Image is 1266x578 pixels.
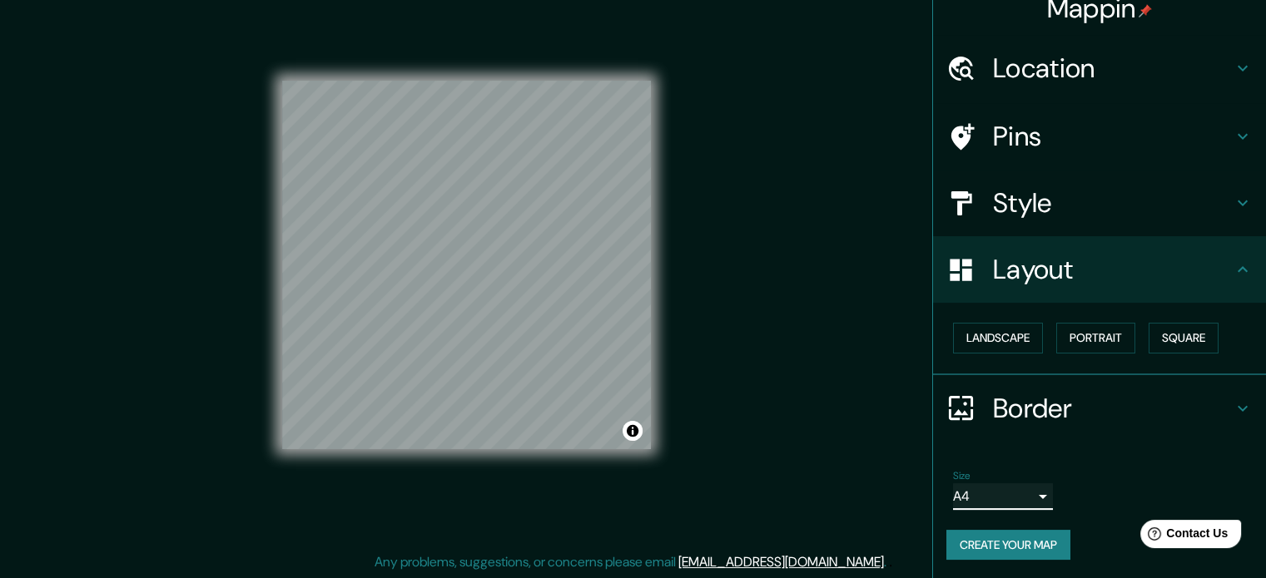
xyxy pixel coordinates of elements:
h4: Location [993,52,1233,85]
button: Square [1149,323,1219,353]
div: Layout [933,236,1266,303]
h4: Style [993,186,1233,220]
img: pin-icon.png [1139,4,1152,17]
div: Style [933,170,1266,236]
div: Pins [933,103,1266,170]
button: Create your map [946,530,1070,561]
canvas: Map [282,81,651,449]
label: Size [953,468,971,482]
h4: Pins [993,120,1233,153]
a: [EMAIL_ADDRESS][DOMAIN_NAME] [678,553,884,571]
div: . [886,552,889,572]
iframe: Help widget launcher [1118,513,1248,560]
div: Location [933,35,1266,101]
h4: Layout [993,253,1233,286]
button: Toggle attribution [623,421,643,441]
p: Any problems, suggestions, or concerns please email . [375,552,886,572]
button: Landscape [953,323,1043,353]
div: . [889,552,892,572]
h4: Border [993,392,1233,425]
div: A4 [953,483,1053,510]
div: Border [933,375,1266,442]
button: Portrait [1056,323,1135,353]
